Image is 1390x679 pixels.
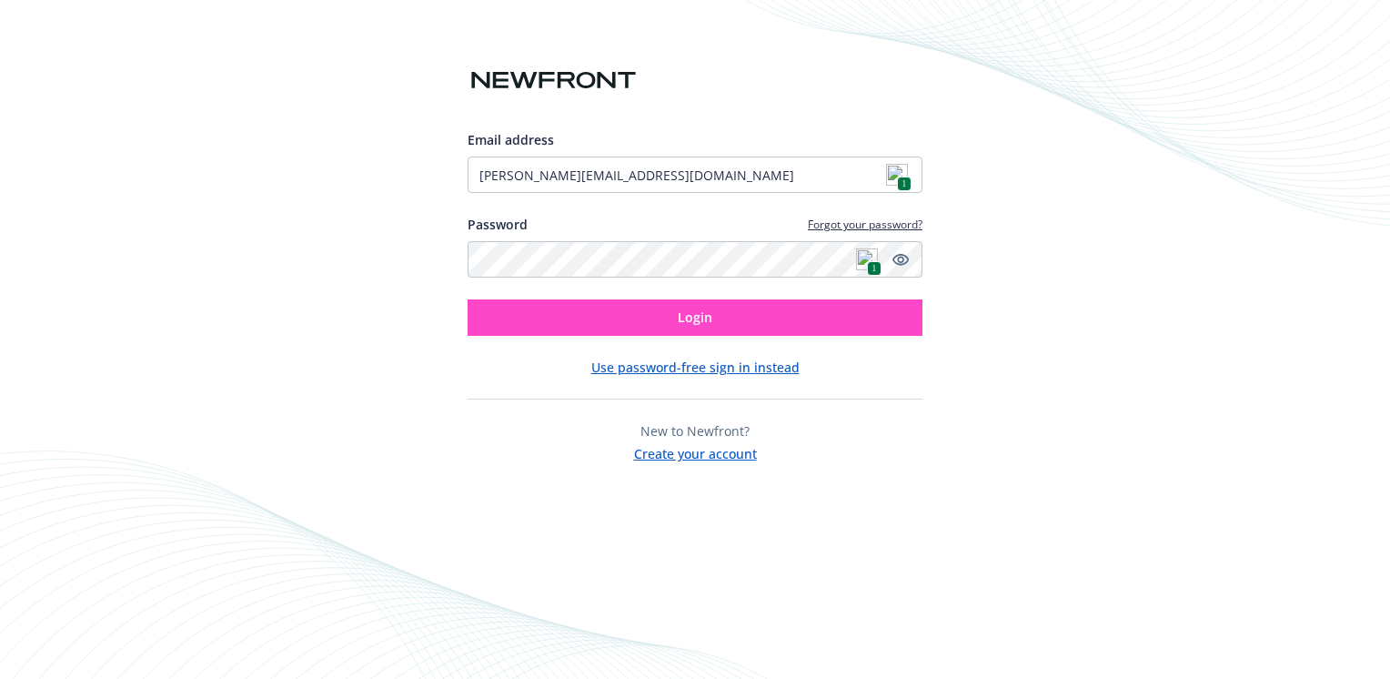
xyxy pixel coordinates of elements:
button: Use password-free sign in instead [591,358,800,377]
span: 1 [867,261,881,277]
img: Newfront logo [468,65,640,96]
span: New to Newfront? [640,422,750,440]
button: Create your account [634,441,757,463]
label: Password [468,215,528,234]
a: Show password [890,248,912,270]
span: Email address [468,131,554,148]
img: npw-badge-icon.svg [886,164,908,186]
a: Forgot your password? [808,217,922,232]
span: 1 [897,177,911,192]
img: npw-badge-icon.svg [856,248,878,270]
span: Login [678,309,712,326]
button: Login [468,299,922,336]
input: Enter your password [468,241,922,278]
input: Enter your email [468,157,922,193]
